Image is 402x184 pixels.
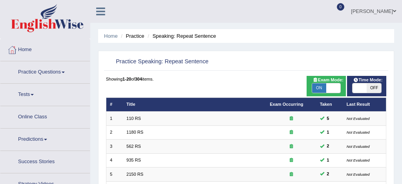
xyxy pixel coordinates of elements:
a: Home [104,33,118,39]
td: 4 [106,153,123,167]
td: 1 [106,112,123,125]
div: Exam occurring question [270,129,312,136]
span: You can still take this question [324,129,332,136]
a: Online Class [0,106,90,126]
td: 2 [106,125,123,139]
a: 1180 RS [126,130,143,134]
span: ON [312,83,326,93]
th: Title [123,98,266,111]
b: 304 [135,77,142,81]
td: 5 [106,167,123,181]
a: 110 RS [126,116,141,121]
span: You can still take this question [324,171,332,178]
small: Not Evaluated [347,144,370,149]
a: Predictions [0,129,90,148]
div: Showing of items. [106,76,387,82]
li: Speaking: Repeat Sentence [146,32,216,40]
h2: Practice Speaking: Repeat Sentence [106,57,280,67]
span: You can still take this question [324,115,332,122]
span: You can still take this question [324,157,332,164]
a: Home [0,39,90,59]
div: Exam occurring question [270,157,312,164]
a: 2150 RS [126,172,143,177]
a: Exam Occurring [270,102,303,107]
td: 3 [106,140,123,153]
div: Show exams occurring in exams [307,76,346,96]
span: Exam Mode: [310,77,346,84]
a: Practice Questions [0,61,90,81]
a: Success Stories [0,151,90,171]
small: Not Evaluated [347,116,370,121]
th: Last Result [343,98,386,111]
span: 0 [337,3,345,11]
li: Practice [119,32,144,40]
b: 1-20 [122,77,131,81]
div: Exam occurring question [270,171,312,178]
th: # [106,98,123,111]
a: Tests [0,84,90,103]
span: Time Mode: [351,77,385,84]
a: 935 RS [126,158,141,162]
span: OFF [367,83,381,93]
small: Not Evaluated [347,130,370,134]
span: You can still take this question [324,143,332,150]
div: Exam occurring question [270,144,312,150]
div: Exam occurring question [270,116,312,122]
small: Not Evaluated [347,172,370,177]
small: Not Evaluated [347,158,370,162]
th: Taken [316,98,343,111]
a: 562 RS [126,144,141,149]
